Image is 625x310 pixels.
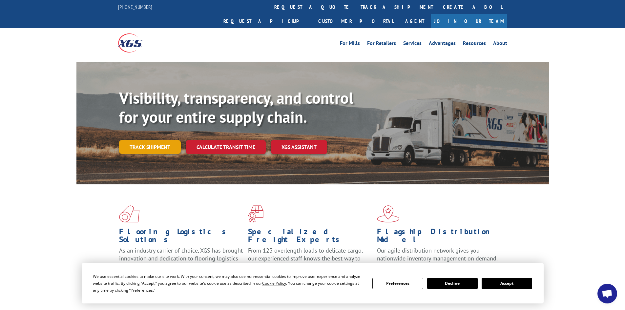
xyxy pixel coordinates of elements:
a: Join Our Team [431,14,507,28]
img: xgs-icon-focused-on-flooring-red [248,205,263,222]
img: xgs-icon-total-supply-chain-intelligence-red [119,205,139,222]
span: Preferences [131,287,153,293]
a: Track shipment [119,140,181,154]
a: For Retailers [367,41,396,48]
b: Visibility, transparency, and control for your entire supply chain. [119,88,353,127]
h1: Flooring Logistics Solutions [119,228,243,247]
a: [PHONE_NUMBER] [118,4,152,10]
a: For Mills [340,41,360,48]
a: XGS ASSISTANT [271,140,327,154]
div: Cookie Consent Prompt [82,263,544,303]
a: Calculate transit time [186,140,266,154]
span: Cookie Policy [262,280,286,286]
button: Accept [482,278,532,289]
button: Decline [427,278,478,289]
div: We use essential cookies to make our site work. With your consent, we may also use non-essential ... [93,273,365,294]
a: Services [403,41,422,48]
a: Customer Portal [313,14,399,28]
a: Resources [463,41,486,48]
h1: Flagship Distribution Model [377,228,501,247]
span: Our agile distribution network gives you nationwide inventory management on demand. [377,247,498,262]
a: About [493,41,507,48]
a: Advantages [429,41,456,48]
div: Open chat [597,284,617,303]
a: Agent [399,14,431,28]
button: Preferences [372,278,423,289]
p: From 123 overlength loads to delicate cargo, our experienced staff knows the best way to move you... [248,247,372,276]
img: xgs-icon-flagship-distribution-model-red [377,205,400,222]
h1: Specialized Freight Experts [248,228,372,247]
span: As an industry carrier of choice, XGS has brought innovation and dedication to flooring logistics... [119,247,243,270]
a: Request a pickup [219,14,313,28]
